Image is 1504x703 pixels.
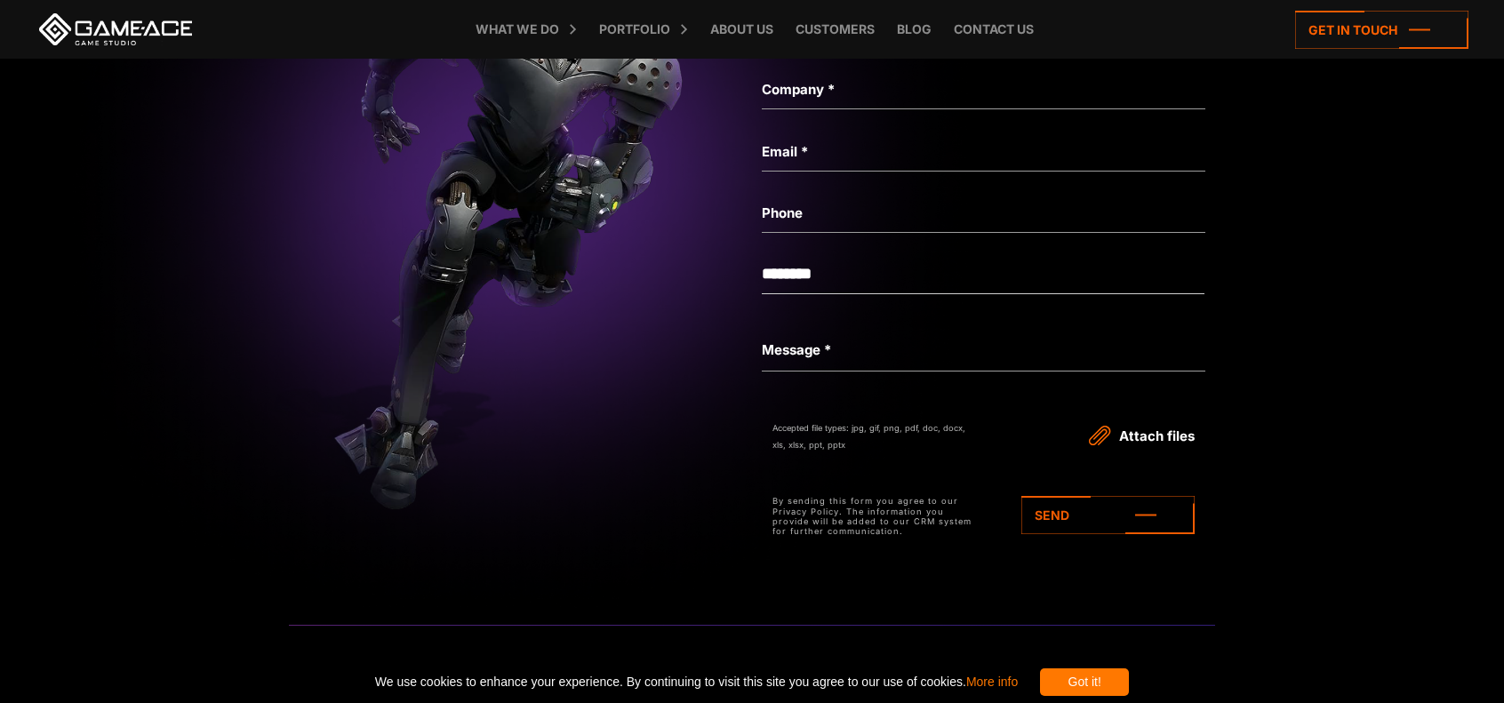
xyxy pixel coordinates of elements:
[772,496,974,536] p: By sending this form you agree to our Privacy Policy. The information you provide will be added t...
[762,141,1204,163] label: Email *
[762,340,831,361] label: Message *
[1040,668,1129,696] div: Got it!
[1295,11,1468,49] a: Get in touch
[375,668,1018,696] span: We use cookies to enhance your experience. By continuing to visit this site you agree to our use ...
[1093,420,1195,447] a: Attach files
[1021,496,1195,534] a: Send
[1119,427,1195,444] span: Attach files
[772,420,974,454] div: Accepted file types: jpg, gif, png, pdf, doc, docx, xls, xlsx, ppt, pptx
[966,675,1018,689] a: More info
[762,79,1204,100] label: Company *
[762,203,1204,224] label: Phone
